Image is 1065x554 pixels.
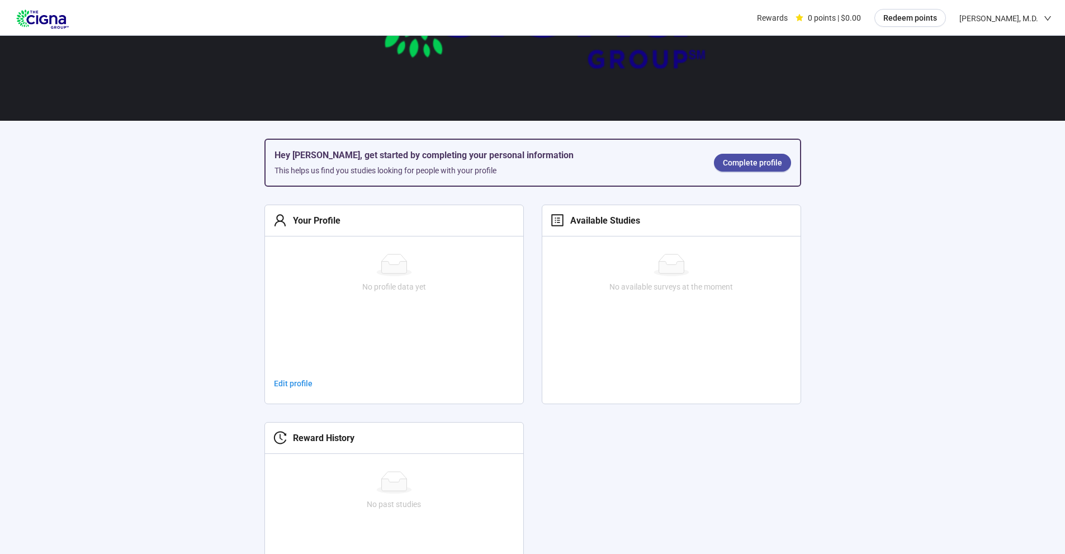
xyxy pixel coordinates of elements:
span: Edit profile [274,377,313,390]
div: This helps us find you studies looking for people with your profile [274,164,696,177]
div: No available surveys at the moment [547,281,796,293]
span: star [796,14,803,22]
button: Redeem points [874,9,946,27]
a: Complete profile [714,154,791,172]
div: Your Profile [287,214,340,228]
span: profile [551,214,564,227]
span: Redeem points [883,12,937,24]
span: history [273,431,287,444]
div: No past studies [269,498,519,510]
span: Complete profile [723,157,782,169]
div: Available Studies [564,214,640,228]
a: Edit profile [265,375,321,392]
div: Reward History [287,431,354,445]
span: down [1044,15,1052,22]
span: [PERSON_NAME], M.D. [959,1,1038,36]
h5: Hey [PERSON_NAME], get started by completing your personal information [274,149,696,162]
span: user [273,214,287,227]
div: No profile data yet [269,281,519,293]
